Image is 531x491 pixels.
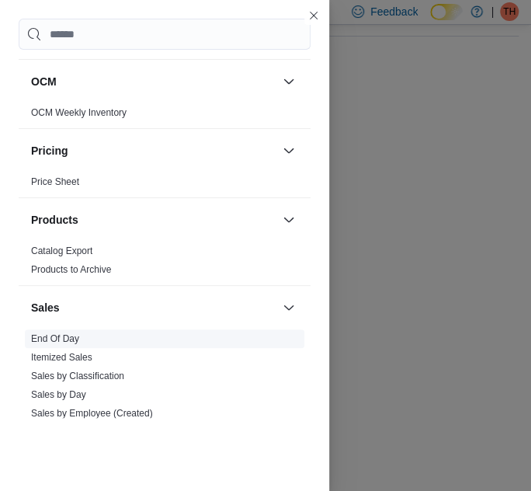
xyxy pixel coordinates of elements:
[31,107,127,118] a: OCM Weekly Inventory
[31,300,60,315] h3: Sales
[31,176,79,187] a: Price Sheet
[31,333,79,345] span: End Of Day
[31,245,92,256] a: Catalog Export
[31,300,276,315] button: Sales
[31,176,79,188] span: Price Sheet
[279,211,298,229] button: Products
[31,245,92,257] span: Catalog Export
[31,371,124,381] a: Sales by Classification
[31,408,153,419] a: Sales by Employee (Created)
[19,172,311,197] div: Pricing
[31,264,111,275] a: Products to Archive
[31,212,276,228] button: Products
[31,370,124,382] span: Sales by Classification
[31,389,86,400] a: Sales by Day
[279,141,298,160] button: Pricing
[31,351,92,364] span: Itemized Sales
[279,298,298,317] button: Sales
[31,263,111,276] span: Products to Archive
[19,103,311,128] div: OCM
[31,333,79,344] a: End Of Day
[31,74,57,89] h3: OCM
[279,72,298,91] button: OCM
[31,407,153,420] span: Sales by Employee (Created)
[31,74,276,89] button: OCM
[31,106,127,119] span: OCM Weekly Inventory
[31,352,92,363] a: Itemized Sales
[31,143,68,158] h3: Pricing
[31,143,276,158] button: Pricing
[31,212,78,228] h3: Products
[31,388,86,401] span: Sales by Day
[19,242,311,285] div: Products
[304,6,323,25] button: Close this dialog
